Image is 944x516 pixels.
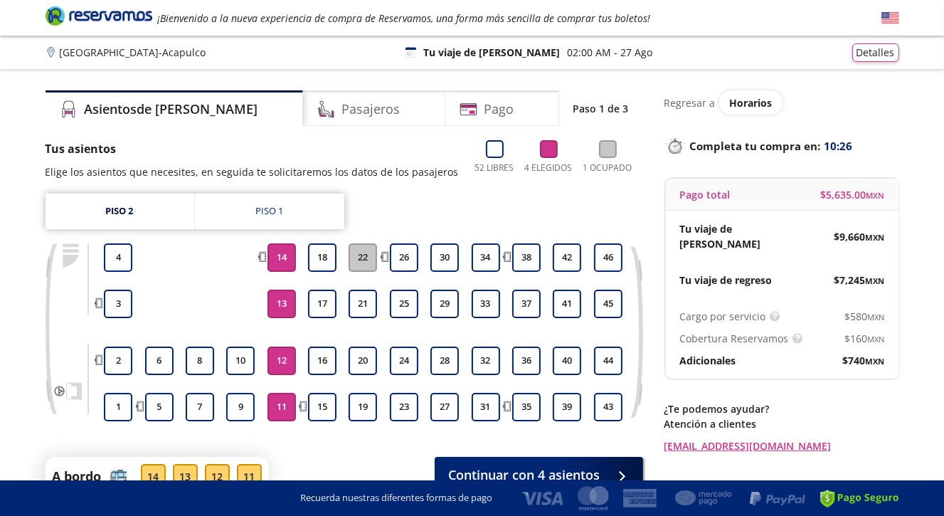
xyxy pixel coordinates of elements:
[594,347,622,375] button: 44
[104,347,132,375] button: 2
[301,491,493,505] p: Recuerda nuestras diferentes formas de pago
[664,438,899,453] a: [EMAIL_ADDRESS][DOMAIN_NAME]
[60,45,206,60] p: [GEOGRAPHIC_DATA] - Acapulco
[664,401,899,416] p: ¿Te podemos ayudar?
[881,9,899,27] button: English
[843,353,885,368] span: $ 740
[158,11,651,25] em: ¡Bienvenido a la nueva experiencia de compra de Reservamos, una forma más sencilla de comprar tus...
[573,101,629,116] p: Paso 1 de 3
[472,243,500,272] button: 34
[680,221,783,251] p: Tu viaje de [PERSON_NAME]
[680,309,766,324] p: Cargo por servicio
[680,353,736,368] p: Adicionales
[512,393,541,421] button: 35
[145,393,174,421] button: 5
[255,204,283,218] div: Piso 1
[226,393,255,421] button: 9
[267,393,296,421] button: 11
[852,43,899,62] button: Detalles
[186,393,214,421] button: 7
[145,347,174,375] button: 6
[824,138,853,154] span: 10:26
[567,45,652,60] p: 02:00 AM - 27 Ago
[46,194,194,229] a: Piso 2
[866,356,885,367] small: MXN
[46,5,152,31] a: Brand Logo
[484,100,514,119] h4: Pago
[342,100,401,119] h4: Pasajeros
[435,457,643,493] button: Continuar con 4 asientos
[594,290,622,318] button: 45
[449,465,600,485] span: Continuar con 4 asientos
[594,243,622,272] button: 46
[680,187,731,202] p: Pago total
[868,312,885,322] small: MXN
[390,393,418,421] button: 23
[104,393,132,421] button: 1
[390,290,418,318] button: 25
[237,464,262,489] div: 11
[553,243,581,272] button: 42
[308,243,336,272] button: 18
[834,229,885,244] span: $ 9,660
[834,273,885,288] span: $ 7,245
[267,347,296,375] button: 12
[664,416,899,431] p: Atención a clientes
[104,243,132,272] button: 4
[553,393,581,421] button: 39
[85,100,258,119] h4: Asientos de [PERSON_NAME]
[173,464,198,489] div: 13
[866,232,885,243] small: MXN
[430,290,459,318] button: 29
[141,464,166,489] div: 14
[664,136,899,156] p: Completa tu compra en :
[308,347,336,375] button: 16
[475,162,514,174] p: 52 Libres
[267,290,296,318] button: 13
[226,347,255,375] button: 10
[866,190,885,201] small: MXN
[730,96,773,110] span: Horarios
[390,243,418,272] button: 26
[195,194,344,229] a: Piso 1
[845,331,885,346] span: $ 160
[664,95,716,110] p: Regresar a
[525,162,573,174] p: 4 Elegidos
[349,243,377,272] button: 22
[205,464,230,489] div: 12
[267,243,296,272] button: 14
[594,393,622,421] button: 43
[512,243,541,272] button: 38
[349,347,377,375] button: 20
[821,187,885,202] span: $ 5,635.00
[430,393,459,421] button: 27
[349,393,377,421] button: 19
[186,347,214,375] button: 8
[512,290,541,318] button: 37
[308,290,336,318] button: 17
[430,243,459,272] button: 30
[472,347,500,375] button: 32
[553,347,581,375] button: 40
[46,140,459,157] p: Tus asientos
[680,273,773,288] p: Tu viaje de regreso
[390,347,418,375] button: 24
[472,290,500,318] button: 33
[423,45,560,60] p: Tu viaje de [PERSON_NAME]
[512,347,541,375] button: 36
[866,275,885,286] small: MXN
[583,162,632,174] p: 1 Ocupado
[430,347,459,375] button: 28
[104,290,132,318] button: 3
[349,290,377,318] button: 21
[664,90,899,115] div: Regresar a ver horarios
[553,290,581,318] button: 41
[472,393,500,421] button: 31
[868,334,885,344] small: MXN
[845,309,885,324] span: $ 580
[46,164,459,179] p: Elige los asientos que necesites, en seguida te solicitaremos los datos de los pasajeros
[53,467,102,486] p: A bordo
[680,331,789,346] p: Cobertura Reservamos
[46,5,152,26] i: Brand Logo
[308,393,336,421] button: 15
